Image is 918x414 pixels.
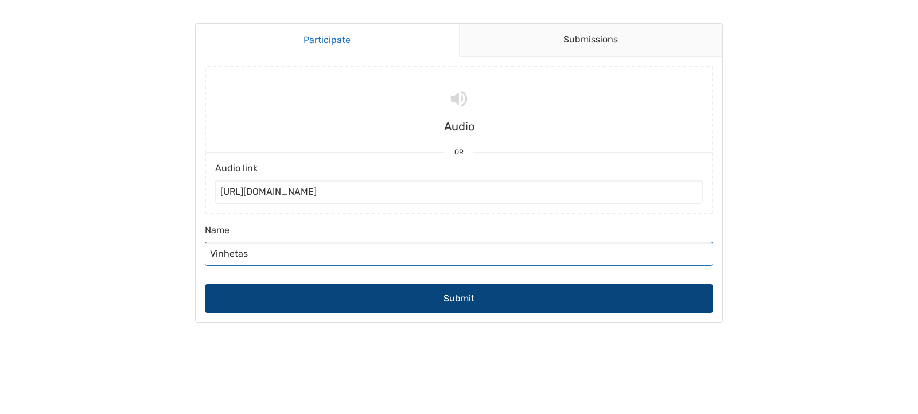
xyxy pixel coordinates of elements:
a: Participate [196,23,459,57]
input: Soundcloud [215,180,703,204]
label: Audio link [215,161,703,180]
label: Name [205,223,713,242]
button: Submit [205,284,713,313]
a: Submissions [459,24,723,57]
